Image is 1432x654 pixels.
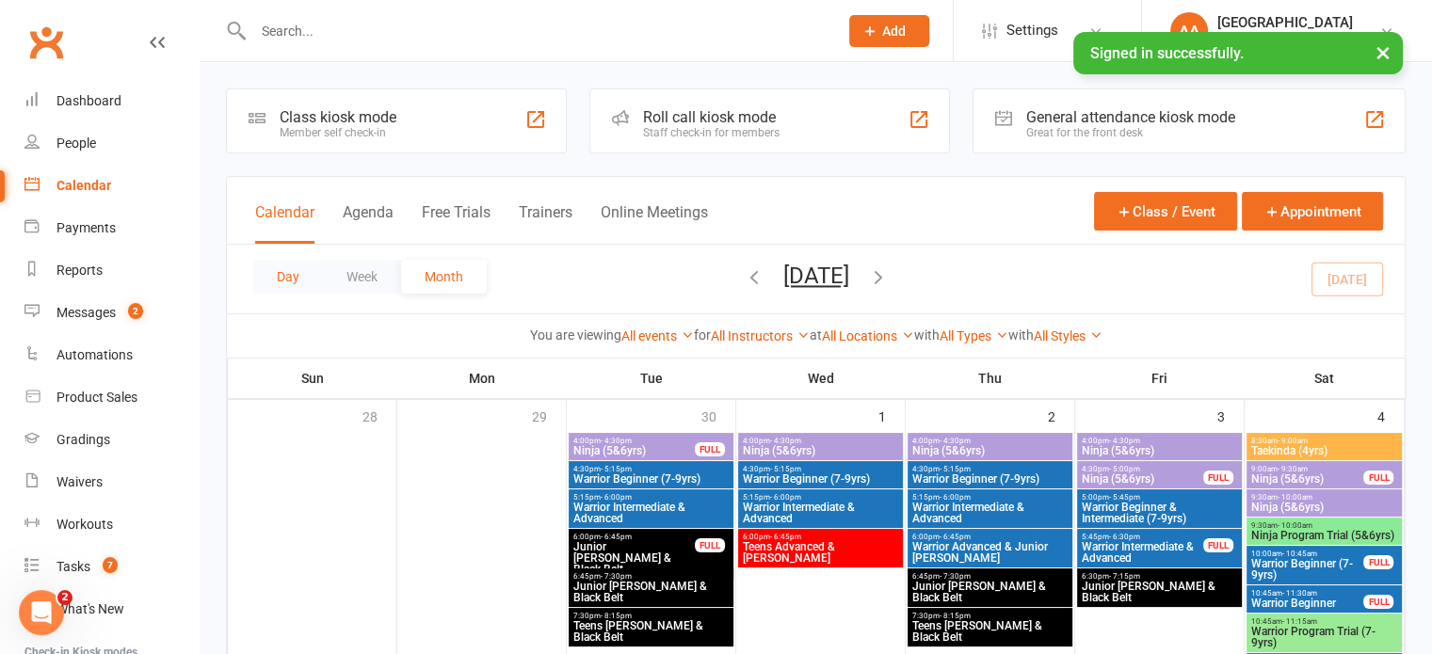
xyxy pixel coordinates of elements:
[572,502,730,524] span: Warrior Intermediate & Advanced
[1250,617,1399,626] span: 10:45am
[770,533,801,541] span: - 6:45pm
[24,292,199,334] a: Messages 2
[1278,465,1308,473] span: - 9:30am
[1217,400,1244,431] div: 3
[1250,626,1399,648] span: Warrior Program Trial (7-9yrs)
[906,359,1075,398] th: Thu
[1377,400,1404,431] div: 4
[56,559,90,574] div: Tasks
[1250,589,1365,598] span: 10:45am
[24,207,199,249] a: Payments
[532,400,566,431] div: 29
[849,15,929,47] button: Add
[1081,541,1204,564] span: Warrior Intermediate & Advanced
[742,437,899,445] span: 4:00pm
[1366,32,1400,72] button: ×
[940,465,971,473] span: - 5:15pm
[940,437,971,445] span: - 4:30pm
[248,18,825,44] input: Search...
[1203,471,1233,485] div: FULL
[1075,359,1245,398] th: Fri
[1250,550,1365,558] span: 10:00am
[280,108,396,126] div: Class kiosk mode
[56,517,113,532] div: Workouts
[911,465,1069,473] span: 4:30pm
[783,263,849,289] button: [DATE]
[57,590,72,605] span: 2
[911,572,1069,581] span: 6:45pm
[1006,9,1058,52] span: Settings
[1008,327,1034,343] strong: with
[1203,538,1233,552] div: FULL
[878,400,905,431] div: 1
[1282,550,1317,558] span: - 10:45am
[572,437,696,445] span: 4:00pm
[1081,502,1238,524] span: Warrior Beginner & Intermediate (7-9yrs)
[742,465,899,473] span: 4:30pm
[1363,471,1393,485] div: FULL
[572,465,730,473] span: 4:30pm
[1081,533,1204,541] span: 5:45pm
[1170,12,1208,50] div: AA
[911,533,1069,541] span: 6:00pm
[1081,493,1238,502] span: 5:00pm
[911,473,1069,485] span: Warrior Beginner (7-9yrs)
[1109,572,1140,581] span: - 7:15pm
[911,445,1069,456] span: Ninja (5&6yrs)
[572,572,730,581] span: 6:45pm
[128,303,143,319] span: 2
[56,93,121,108] div: Dashboard
[1250,473,1365,485] span: Ninja (5&6yrs)
[1090,44,1244,62] span: Signed in successfully.
[56,474,103,489] div: Waivers
[770,493,801,502] span: - 6:00pm
[56,305,116,320] div: Messages
[572,620,730,643] span: Teens [PERSON_NAME] & Black Belt
[572,533,696,541] span: 6:00pm
[24,419,199,461] a: Gradings
[1245,359,1405,398] th: Sat
[56,390,137,405] div: Product Sales
[280,126,396,139] div: Member self check-in
[742,541,899,564] span: Teens Advanced & [PERSON_NAME]
[572,612,730,620] span: 7:30pm
[1278,493,1312,502] span: - 10:00am
[1026,108,1235,126] div: General attendance kiosk mode
[601,493,632,502] span: - 6:00pm
[940,612,971,620] span: - 8:15pm
[911,437,1069,445] span: 4:00pm
[1282,617,1317,626] span: - 11:15am
[1217,14,1379,31] div: [GEOGRAPHIC_DATA]
[736,359,906,398] th: Wed
[911,502,1069,524] span: Warrior Intermediate & Advanced
[601,437,632,445] span: - 4:30pm
[601,465,632,473] span: - 5:15pm
[601,612,632,620] span: - 8:15pm
[397,359,567,398] th: Mon
[1278,437,1308,445] span: - 9:00am
[1250,502,1399,513] span: Ninja (5&6yrs)
[572,581,730,603] span: Junior [PERSON_NAME] & Black Belt
[711,328,810,343] a: All Instructors
[1363,555,1393,569] div: FULL
[940,493,971,502] span: - 6:00pm
[601,203,708,244] button: Online Meetings
[1250,493,1399,502] span: 9:30am
[914,327,940,343] strong: with
[601,533,632,541] span: - 6:45pm
[1250,598,1365,609] span: Warrior Beginner
[56,178,111,193] div: Calendar
[23,19,70,66] a: Clubworx
[323,260,401,294] button: Week
[1363,595,1393,609] div: FULL
[694,327,711,343] strong: for
[1250,521,1399,530] span: 9:30am
[1048,400,1074,431] div: 2
[911,581,1069,603] span: Junior [PERSON_NAME] & Black Belt
[1250,437,1399,445] span: 8:30am
[24,80,199,122] a: Dashboard
[1081,581,1238,603] span: Junior [PERSON_NAME] & Black Belt
[24,461,199,503] a: Waivers
[1081,445,1238,456] span: Ninja (5&6yrs)
[911,612,1069,620] span: 7:30pm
